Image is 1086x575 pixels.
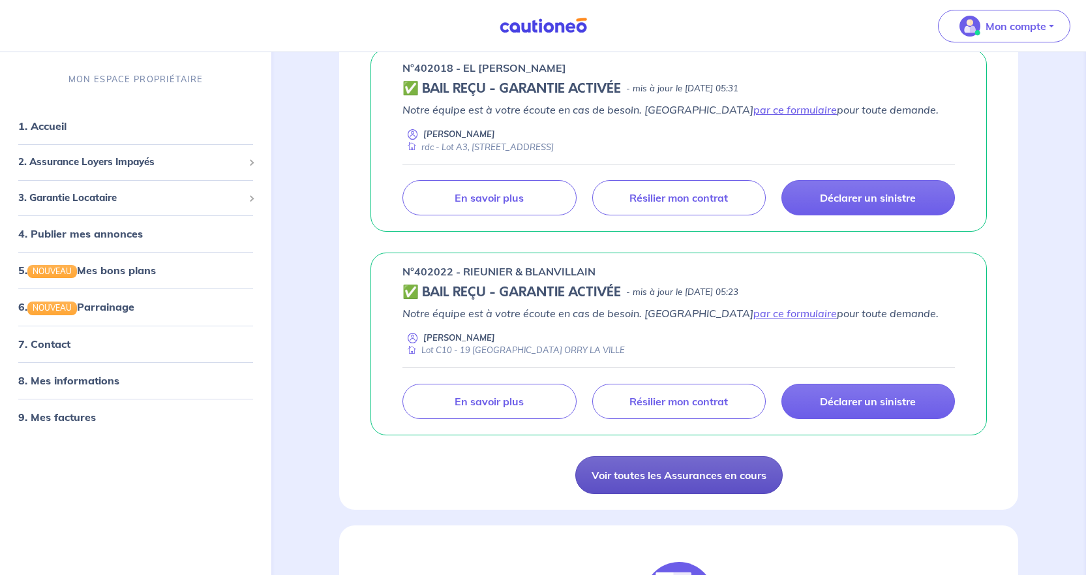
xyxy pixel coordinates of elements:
[423,128,495,140] p: [PERSON_NAME]
[626,286,738,299] p: - mis à jour le [DATE] 05:23
[753,103,837,116] a: par ce formulaire
[5,221,266,247] div: 4. Publier mes annonces
[18,300,134,313] a: 6.NOUVEAUParrainage
[938,10,1070,42] button: illu_account_valid_menu.svgMon compte
[68,73,203,85] p: MON ESPACE PROPRIÉTAIRE
[402,81,955,97] div: state: CONTRACT-VALIDATED, Context: ,MAYBE-CERTIFICATE,,LESSOR-DOCUMENTS,IS-ODEALIM
[781,180,955,215] a: Déclarer un sinistre
[402,141,554,153] div: rdc - Lot A3, [STREET_ADDRESS]
[5,367,266,394] div: 8. Mes informations
[629,395,728,408] p: Résilier mon contrat
[402,305,955,321] p: Notre équipe est à votre écoute en cas de besoin. [GEOGRAPHIC_DATA] pour toute demande.
[402,384,576,419] a: En savoir plus
[575,456,783,494] a: Voir toutes les Assurances en cours
[18,155,243,170] span: 2. Assurance Loyers Impayés
[592,384,766,419] a: Résilier mon contrat
[494,18,592,34] img: Cautioneo
[18,227,143,240] a: 4. Publier mes annonces
[18,119,67,132] a: 1. Accueil
[18,374,119,387] a: 8. Mes informations
[18,264,156,277] a: 5.NOUVEAUMes bons plans
[626,82,738,95] p: - mis à jour le [DATE] 05:31
[820,191,916,204] p: Déclarer un sinistre
[753,307,837,320] a: par ce formulaire
[5,331,266,357] div: 7. Contact
[402,264,596,279] p: n°402022 - RIEUNIER & BLANVILLAIN
[423,332,495,344] p: [PERSON_NAME]
[781,384,955,419] a: Déclarer un sinistre
[5,149,266,175] div: 2. Assurance Loyers Impayés
[402,102,955,117] p: Notre équipe est à votre écoute en cas de besoin. [GEOGRAPHIC_DATA] pour toute demande.
[5,257,266,283] div: 5.NOUVEAUMes bons plans
[18,191,243,206] span: 3. Garantie Locataire
[5,404,266,430] div: 9. Mes factures
[5,185,266,211] div: 3. Garantie Locataire
[402,81,621,97] h5: ✅ BAIL REÇU - GARANTIE ACTIVÉE
[402,344,625,356] div: Lot C10 - 19 [GEOGRAPHIC_DATA] ORRY LA VILLE
[455,395,524,408] p: En savoir plus
[5,294,266,320] div: 6.NOUVEAUParrainage
[18,411,96,424] a: 9. Mes factures
[592,180,766,215] a: Résilier mon contrat
[402,285,955,300] div: state: CONTRACT-VALIDATED, Context: ,MAYBE-CERTIFICATE,,LESSOR-DOCUMENTS,IS-ODEALIM
[18,337,70,350] a: 7. Contact
[959,16,980,37] img: illu_account_valid_menu.svg
[402,285,621,300] h5: ✅ BAIL REÇU - GARANTIE ACTIVÉE
[820,395,916,408] p: Déclarer un sinistre
[629,191,728,204] p: Résilier mon contrat
[402,60,566,76] p: n°402018 - EL [PERSON_NAME]
[986,18,1046,34] p: Mon compte
[455,191,524,204] p: En savoir plus
[402,180,576,215] a: En savoir plus
[5,113,266,139] div: 1. Accueil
